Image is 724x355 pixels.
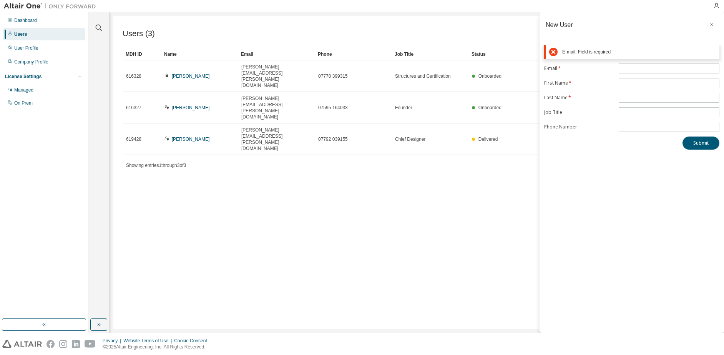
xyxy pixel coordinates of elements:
button: Submit [682,137,719,150]
span: Chief Designer [395,136,425,142]
div: New User [546,22,573,28]
div: On Prem [14,100,33,106]
span: Showing entries 1 through 3 of 3 [126,163,186,168]
div: License Settings [5,73,42,80]
div: Privacy [103,338,123,344]
img: youtube.svg [85,340,96,348]
a: [PERSON_NAME] [172,137,210,142]
span: [PERSON_NAME][EMAIL_ADDRESS][PERSON_NAME][DOMAIN_NAME] [241,95,311,120]
span: Onboarded [478,105,501,110]
label: Job Title [544,109,614,115]
div: Cookie Consent [174,338,211,344]
span: 07770 399315 [318,73,348,79]
div: E-mail: Field is required [562,49,716,55]
div: Managed [14,87,33,93]
div: Name [164,48,235,60]
img: instagram.svg [59,340,67,348]
div: Status [472,48,671,60]
span: 07792 039155 [318,136,348,142]
div: Job Title [395,48,465,60]
img: Altair One [4,2,100,10]
div: Company Profile [14,59,48,65]
span: [PERSON_NAME][EMAIL_ADDRESS][PERSON_NAME][DOMAIN_NAME] [241,64,311,88]
p: © 2025 Altair Engineering, Inc. All Rights Reserved. [103,344,212,350]
span: Founder [395,105,412,111]
label: First Name [544,80,614,86]
img: altair_logo.svg [2,340,42,348]
div: Website Terms of Use [123,338,174,344]
div: MDH ID [126,48,158,60]
label: Phone Number [544,124,614,130]
span: Delivered [478,137,498,142]
span: 619428 [126,136,141,142]
span: 616327 [126,105,141,111]
label: E-mail [544,65,614,72]
div: Phone [318,48,389,60]
span: [PERSON_NAME][EMAIL_ADDRESS][PERSON_NAME][DOMAIN_NAME] [241,127,311,152]
img: linkedin.svg [72,340,80,348]
img: facebook.svg [46,340,55,348]
div: User Profile [14,45,38,51]
div: Users [14,31,27,37]
span: Users (3) [123,29,155,38]
span: 07595 164033 [318,105,348,111]
div: Dashboard [14,17,37,23]
a: [PERSON_NAME] [172,105,210,110]
a: [PERSON_NAME] [172,73,210,79]
div: Email [241,48,312,60]
label: Last Name [544,95,614,101]
span: Onboarded [478,73,501,79]
span: 616328 [126,73,141,79]
span: Structures and Certification [395,73,451,79]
